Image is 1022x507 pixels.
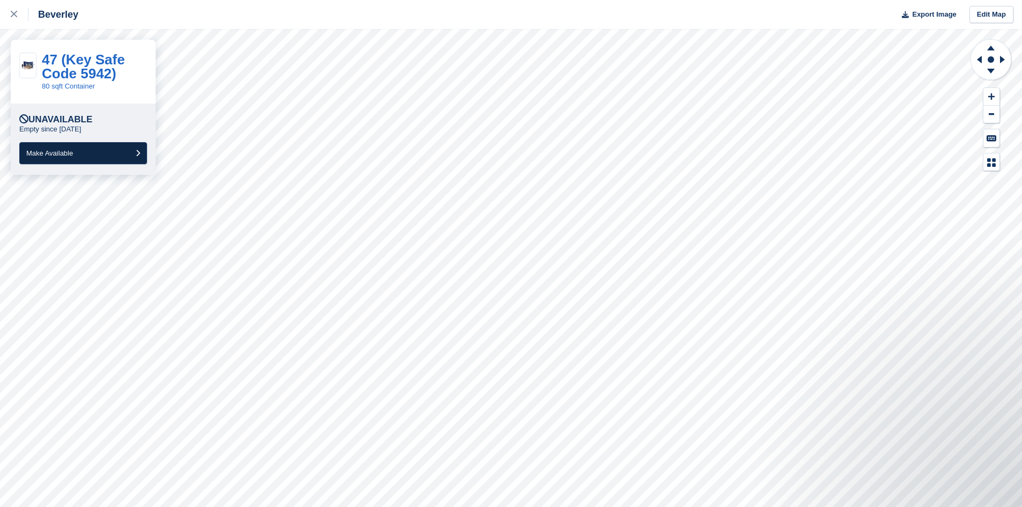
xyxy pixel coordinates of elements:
[983,106,999,123] button: Zoom Out
[26,149,73,157] span: Make Available
[28,8,78,21] div: Beverley
[895,6,957,24] button: Export Image
[19,142,147,164] button: Make Available
[19,114,92,125] div: Unavailable
[969,6,1013,24] a: Edit Map
[983,88,999,106] button: Zoom In
[42,52,125,82] a: 47 (Key Safe Code 5942)
[42,82,95,90] a: 80 sqft Container
[19,125,81,134] p: Empty since [DATE]
[983,129,999,147] button: Keyboard Shortcuts
[983,153,999,171] button: Map Legend
[912,9,956,20] span: Export Image
[20,60,36,72] img: 10-ft-container.jpg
